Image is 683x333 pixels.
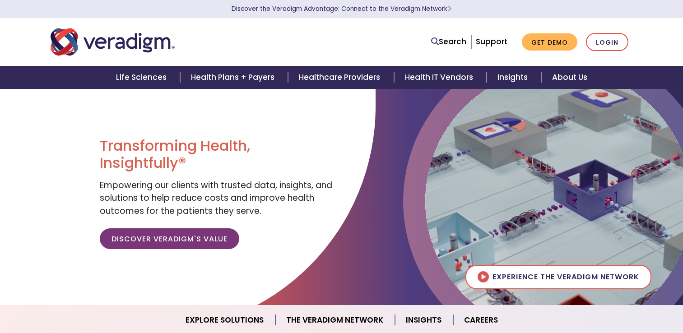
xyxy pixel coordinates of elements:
[275,309,395,332] a: The Veradigm Network
[586,33,628,51] a: Login
[232,5,451,13] a: Discover the Veradigm Advantage: Connect to the Veradigm NetworkLearn More
[476,36,507,47] a: Support
[394,66,487,89] a: Health IT Vendors
[51,27,175,57] img: Veradigm logo
[180,66,288,89] a: Health Plans + Payers
[100,228,239,249] a: Discover Veradigm's Value
[175,309,275,332] a: Explore Solutions
[431,36,466,48] a: Search
[453,309,509,332] a: Careers
[487,66,541,89] a: Insights
[522,33,577,51] a: Get Demo
[288,66,394,89] a: Healthcare Providers
[100,179,332,217] span: Empowering our clients with trusted data, insights, and solutions to help reduce costs and improv...
[447,5,451,13] span: Learn More
[395,309,453,332] a: Insights
[100,137,335,172] h1: Transforming Health, Insightfully®
[541,66,598,89] a: About Us
[105,66,180,89] a: Life Sciences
